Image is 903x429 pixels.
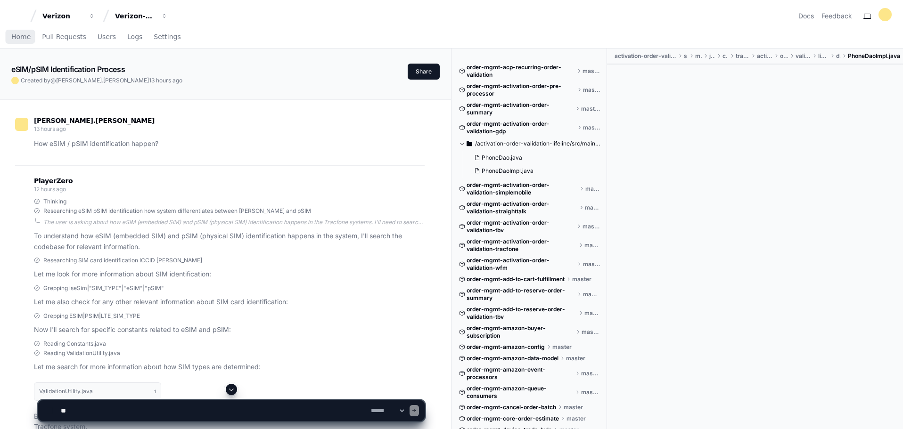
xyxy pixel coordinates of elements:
[684,52,688,60] span: src
[34,231,425,252] p: To understand how eSIM (embedded SIM) and pSIM (physical SIM) identification happens in the syste...
[127,26,142,48] a: Logs
[583,223,600,230] span: master
[34,125,66,132] span: 13 hours ago
[467,219,575,234] span: order-mgmt-activation-order-validation-tbv
[34,297,425,308] p: Let me also check for any other relevant information about SIM card identification:
[581,105,600,113] span: master
[582,328,600,336] span: master
[42,34,86,40] span: Pull Requests
[467,82,575,97] span: order-mgmt-activation-order-pre-processor
[115,11,156,21] div: Verizon-Clarify-Order-Management
[50,77,56,84] span: @
[34,382,161,400] button: ValidationUtility.java1
[552,343,572,351] span: master
[154,34,181,40] span: Settings
[43,198,66,205] span: Thinking
[796,52,811,60] span: validation
[467,257,575,272] span: order-mgmt-activation-order-validation-wfm
[821,11,852,21] button: Feedback
[56,77,149,84] span: [PERSON_NAME].[PERSON_NAME]
[43,312,140,320] span: Grepping ESIM|PSIM|LTE_SIM_TYPE
[98,26,116,48] a: Users
[11,65,125,74] app-text-character-animate: eSIM/pSIM Identification Process
[149,77,182,84] span: 13 hours ago
[154,26,181,48] a: Settings
[43,207,311,215] span: Researching eSIM pSIM identification how system differentiates between [PERSON_NAME] and pSIM
[572,275,591,283] span: master
[467,138,472,149] svg: Directory
[34,362,425,372] p: Let me search for more information about how SIM types are determined:
[467,306,577,321] span: order-mgmt-add-to-reserve-order-validation-tbv
[34,186,66,193] span: 12 hours ago
[43,284,164,292] span: Grepping iseSim|"SIM_TYPE"|"eSIM"|"pSIM"
[467,287,575,302] span: order-mgmt-add-to-reserve-order-summary
[475,140,600,147] span: /activation-order-validation-lifeline/src/main/java/com/tracfone/activation/order/validation/life...
[482,167,534,175] span: PhoneDaoImpl.java
[583,260,600,268] span: master
[583,291,600,298] span: master
[470,151,594,164] button: PhoneDao.java
[34,178,73,184] span: PlayerZero
[566,355,585,362] span: master
[722,52,728,60] span: com
[467,366,574,381] span: order-mgmt-amazon-event-processors
[408,64,440,80] button: Share
[584,309,600,317] span: master
[482,154,522,162] span: PhoneDao.java
[467,120,575,135] span: order-mgmt-activation-order-validation-gdp
[34,117,155,124] span: [PERSON_NAME].[PERSON_NAME]
[127,34,142,40] span: Logs
[467,238,577,253] span: order-mgmt-activation-order-validation-tracfone
[42,26,86,48] a: Pull Requests
[467,343,545,351] span: order-mgmt-amazon-config
[111,8,172,24] button: Verizon-Clarify-Order-Management
[615,52,676,60] span: activation-order-validation-lifeline
[21,77,182,84] span: Created by
[467,181,578,196] span: order-mgmt-activation-order-validation-simplemobile
[34,324,425,335] p: Now I'll search for specific constants related to eSIM and pSIM:
[467,275,565,283] span: order-mgmt-add-to-cart-fulfillment
[98,34,116,40] span: Users
[836,52,840,60] span: dao
[780,52,788,60] span: order
[34,269,425,280] p: Let me look for more information about SIM identification:
[467,355,558,362] span: order-mgmt-amazon-data-model
[583,67,600,75] span: master
[695,52,702,60] span: main
[459,136,600,151] button: /activation-order-validation-lifeline/src/main/java/com/tracfone/activation/order/validation/life...
[34,138,425,149] p: How eSIM / pSIM identification happen?
[583,86,600,94] span: master
[584,242,600,249] span: master
[43,349,120,357] span: Reading ValidationUtility.java
[43,257,202,264] span: Researching SIM card identification ICCID [PERSON_NAME]
[467,64,575,79] span: order-mgmt-acp-recurring-order-validation
[43,340,106,348] span: Reading Constants.java
[736,52,749,60] span: tracfone
[709,52,715,60] span: java
[467,324,574,340] span: order-mgmt-amazon-buyer-subscription
[470,164,594,178] button: PhoneDaoImpl.java
[585,204,600,211] span: master
[583,124,600,131] span: master
[848,52,900,60] span: PhoneDaoImpl.java
[467,200,577,215] span: order-mgmt-activation-order-validation-straighttalk
[818,52,828,60] span: lifeline
[757,52,773,60] span: activation
[581,370,600,377] span: master
[43,219,425,226] div: The user is asking about how eSIM (embedded SIM) and pSIM (physical SIM) identification happens i...
[39,8,99,24] button: Verizon
[467,101,574,116] span: order-mgmt-activation-order-summary
[42,11,83,21] div: Verizon
[11,26,31,48] a: Home
[585,185,600,193] span: master
[798,11,814,21] a: Docs
[11,34,31,40] span: Home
